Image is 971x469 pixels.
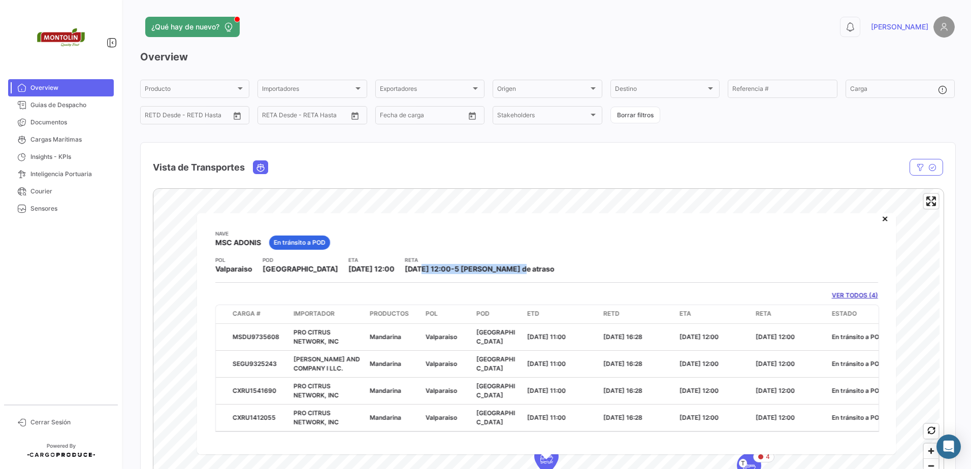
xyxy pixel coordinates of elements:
[370,359,401,367] span: Mandarina
[8,114,114,131] a: Documentos
[603,332,642,340] span: [DATE] 16:28
[828,305,891,323] datatable-header-cell: Estado
[253,161,268,174] button: Ocean
[527,359,566,367] span: [DATE] 11:00
[215,238,261,248] span: MSC ADONIS
[30,135,110,144] span: Cargas Marítimas
[679,386,719,394] span: [DATE] 12:00
[455,264,555,273] span: 5 [PERSON_NAME] de atraso
[170,113,211,120] input: Hasta
[294,309,335,318] span: Importador
[8,183,114,200] a: Courier
[832,359,884,367] span: En tránsito a POD
[289,305,366,323] datatable-header-cell: Importador
[8,131,114,148] a: Cargas Marítimas
[936,434,961,459] div: Abrir Intercom Messenger
[8,79,114,96] a: Overview
[8,148,114,165] a: Insights - KPIs
[230,108,245,123] button: Open calendar
[348,264,395,273] span: [DATE] 12:00
[426,309,438,318] span: POL
[294,382,339,398] span: PRO CITRUS NETWORK, INC
[215,264,252,274] span: Valparaiso
[233,386,285,395] div: CXRU1541690
[233,332,285,341] div: MSDU9735608
[405,264,451,273] span: [DATE] 12:00
[831,291,878,300] a: VER TODOS (4)
[8,200,114,217] a: Sensores
[370,309,409,318] span: Productos
[233,413,285,422] div: CXRU1412055
[30,118,110,127] span: Documentos
[370,413,401,421] span: Mandarina
[8,165,114,183] a: Inteligencia Portuaria
[30,170,110,179] span: Inteligencia Portuaria
[832,386,884,394] span: En tránsito a POD
[527,413,566,421] span: [DATE] 11:00
[924,444,938,458] button: Zoom in
[233,359,285,368] div: SEGU9325243
[426,332,457,340] span: Valparaiso
[262,113,280,120] input: Desde
[933,16,955,38] img: placeholder-user.png
[36,12,86,63] img: 2d55ee68-5a11-4b18-9445-71bae2c6d5df.png
[294,328,339,345] span: PRO CITRUS NETWORK, INC
[476,409,515,425] span: [GEOGRAPHIC_DATA]
[679,309,691,318] span: ETA
[679,413,719,421] span: [DATE] 12:00
[287,113,328,120] input: Hasta
[756,359,795,367] span: [DATE] 12:00
[756,413,795,421] span: [DATE] 12:00
[465,108,480,123] button: Open calendar
[523,305,599,323] datatable-header-cell: ETD
[30,100,110,110] span: Guias de Despacho
[476,382,515,398] span: [GEOGRAPHIC_DATA]
[145,113,163,120] input: Desde
[497,87,588,94] span: Origen
[756,309,771,318] span: RETA
[832,309,857,318] span: Estado
[752,305,828,323] datatable-header-cell: RETA
[30,187,110,196] span: Courier
[380,87,471,94] span: Exportadores
[274,238,326,247] span: En tránsito a POD
[675,305,752,323] datatable-header-cell: ETA
[153,160,245,175] h4: Vista de Transportes
[875,208,895,228] button: Close popup
[426,386,457,394] span: Valparaiso
[527,386,566,394] span: [DATE] 11:00
[30,418,110,427] span: Cerrar Sesión
[832,332,884,340] span: En tránsito a POD
[370,332,401,340] span: Mandarina
[426,359,457,367] span: Valparaiso
[756,386,795,394] span: [DATE] 12:00
[348,256,395,264] app-card-info-title: ETA
[8,96,114,114] a: Guias de Despacho
[603,309,620,318] span: RETD
[924,194,938,209] button: Enter fullscreen
[215,256,252,264] app-card-info-title: POL
[756,332,795,340] span: [DATE] 12:00
[380,113,398,120] input: Desde
[30,204,110,213] span: Sensores
[610,107,660,123] button: Borrar filtros
[422,305,472,323] datatable-header-cell: POL
[766,452,770,461] span: 4
[451,264,455,273] span: -
[405,256,555,264] app-card-info-title: RETA
[615,87,706,94] span: Destino
[426,413,457,421] span: Valparaiso
[294,355,360,372] span: [PERSON_NAME] AND COMPANY I LLC.
[527,309,539,318] span: ETD
[30,83,110,92] span: Overview
[145,17,240,37] button: ¿Qué hay de nuevo?
[476,355,515,372] span: [GEOGRAPHIC_DATA]
[405,113,446,120] input: Hasta
[527,332,566,340] span: [DATE] 11:00
[140,50,955,64] h3: Overview
[233,309,261,318] span: Carga #
[366,305,422,323] datatable-header-cell: Productos
[472,305,523,323] datatable-header-cell: POD
[145,87,236,94] span: Producto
